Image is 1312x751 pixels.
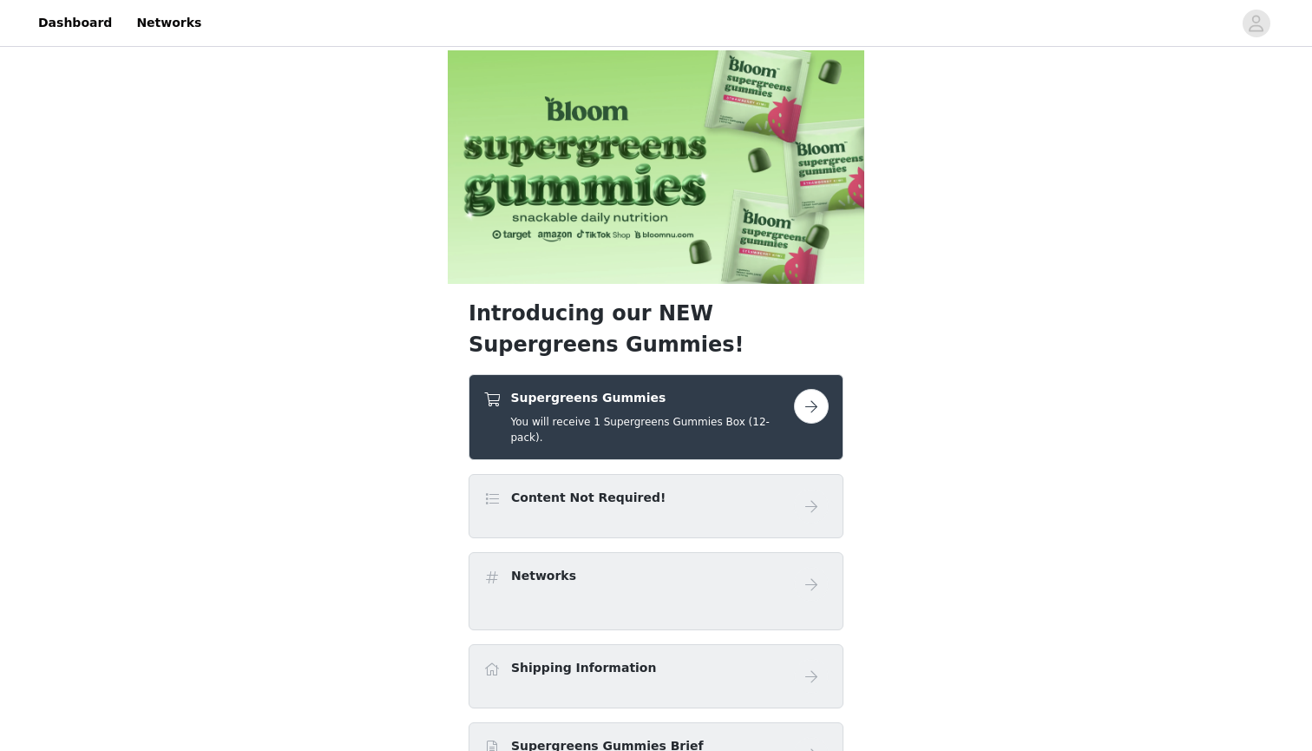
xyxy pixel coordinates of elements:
[469,298,843,360] h1: Introducing our NEW Supergreens Gummies!
[469,644,843,708] div: Shipping Information
[448,50,864,284] img: campaign image
[510,389,794,407] h4: Supergreens Gummies
[469,374,843,460] div: Supergreens Gummies
[511,489,666,507] h4: Content Not Required!
[1248,10,1264,37] div: avatar
[469,552,843,630] div: Networks
[511,567,576,585] h4: Networks
[126,3,212,43] a: Networks
[510,414,794,445] h5: You will receive 1 Supergreens Gummies Box (12-pack).
[511,659,656,677] h4: Shipping Information
[469,474,843,538] div: Content Not Required!
[28,3,122,43] a: Dashboard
